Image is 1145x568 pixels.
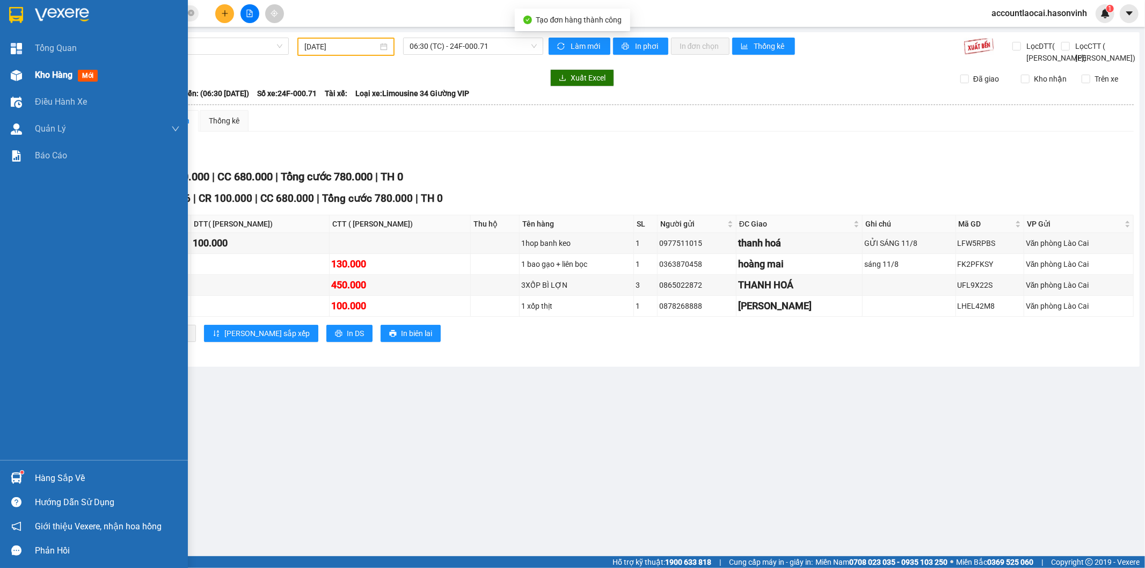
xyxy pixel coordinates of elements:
[20,471,24,474] sup: 1
[521,237,631,249] div: 1hop banh keo
[317,192,319,205] span: |
[571,40,602,52] span: Làm mới
[35,70,72,80] span: Kho hàng
[193,192,196,205] span: |
[331,278,469,293] div: 450.000
[347,327,364,339] span: In DS
[11,545,21,556] span: message
[1024,275,1134,296] td: Văn phòng Lào Cai
[636,279,655,291] div: 3
[950,560,953,564] span: ⚪️
[1024,233,1134,254] td: Văn phòng Lào Cai
[410,38,536,54] span: 06:30 (TC) - 24F-000.71
[11,521,21,531] span: notification
[1085,558,1093,566] span: copyright
[958,300,1022,312] div: LHEL42M8
[729,556,813,568] span: Cung cấp máy in - giấy in:
[741,42,750,51] span: bar-chart
[956,233,1024,254] td: LFW5RPBS
[738,236,860,251] div: thanh hoá
[215,4,234,23] button: plus
[171,88,249,99] span: Chuyến: (06:30 [DATE])
[636,258,655,270] div: 1
[281,170,373,183] span: Tổng cước 780.000
[1026,300,1132,312] div: Văn phòng Lào Cai
[559,74,566,83] span: download
[9,7,23,23] img: logo-vxr
[1026,258,1132,270] div: Văn phòng Lào Cai
[171,125,180,133] span: down
[330,215,471,233] th: CTT ( [PERSON_NAME])
[1024,296,1134,317] td: Văn phòng Lào Cai
[275,170,278,183] span: |
[191,215,330,233] th: DTT( [PERSON_NAME])
[401,327,432,339] span: In biên lai
[11,70,22,81] img: warehouse-icon
[659,279,734,291] div: 0865022872
[956,556,1033,568] span: Miền Bắc
[213,330,220,338] span: sort-ascending
[636,300,655,312] div: 1
[1108,5,1112,12] span: 1
[849,558,947,566] strong: 0708 023 035 - 0935 103 250
[964,38,994,55] img: 9k=
[1030,73,1071,85] span: Kho nhận
[335,330,342,338] span: printer
[11,43,22,54] img: dashboard-icon
[260,192,314,205] span: CC 680.000
[738,298,860,314] div: [PERSON_NAME]
[660,218,725,230] span: Người gửi
[958,279,1022,291] div: UFL9X22S
[665,558,711,566] strong: 1900 633 818
[421,192,443,205] span: TH 0
[355,88,469,99] span: Loại xe: Limousine 34 Giường VIP
[11,123,22,135] img: warehouse-icon
[471,215,520,233] th: Thu hộ
[304,41,378,53] input: 11/08/2025
[381,170,403,183] span: TH 0
[35,494,180,511] div: Hướng dẫn sử dụng
[636,237,655,249] div: 1
[11,497,21,507] span: question-circle
[193,236,327,251] div: 100.000
[1027,218,1122,230] span: VP Gửi
[659,258,734,270] div: 0363870458
[1106,5,1114,12] sup: 1
[381,325,441,342] button: printerIn biên lai
[622,42,631,51] span: printer
[209,115,239,127] div: Thống kê
[956,296,1024,317] td: LHEL42M8
[221,10,229,17] span: plus
[1100,9,1110,18] img: icon-new-feature
[375,170,378,183] span: |
[987,558,1033,566] strong: 0369 525 060
[864,237,953,249] div: GỬI SÁNG 11/8
[35,543,180,559] div: Phản hồi
[959,218,1013,230] span: Mã GD
[11,97,22,108] img: warehouse-icon
[35,95,87,108] span: Điều hành xe
[521,300,631,312] div: 1 xốp thịt
[240,4,259,23] button: file-add
[246,10,253,17] span: file-add
[78,70,98,82] span: mới
[956,254,1024,275] td: FK2PFKSY
[521,258,631,270] div: 1 bao gạo + liên bọc
[520,215,633,233] th: Tên hàng
[188,10,194,16] span: close-circle
[754,40,786,52] span: Thống kê
[35,470,180,486] div: Hàng sắp về
[35,122,66,135] span: Quản Lý
[56,62,198,136] h1: Giao dọc đường
[659,300,734,312] div: 0878268888
[739,218,851,230] span: ĐC Giao
[983,6,1096,20] span: accountlaocai.hasonvinh
[536,16,622,24] span: Tạo đơn hàng thành công
[415,192,418,205] span: |
[204,325,318,342] button: sort-ascending[PERSON_NAME] sắp xếp
[969,73,1003,85] span: Đã giao
[11,472,22,484] img: warehouse-icon
[613,38,668,55] button: printerIn phơi
[863,215,956,233] th: Ghi chú
[557,42,566,51] span: sync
